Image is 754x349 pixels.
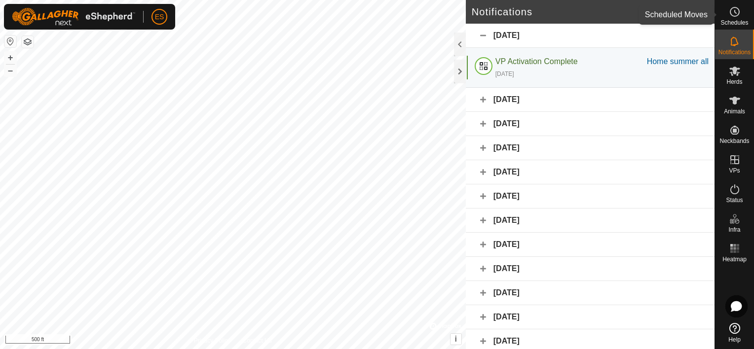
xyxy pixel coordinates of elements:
[729,168,740,174] span: VPs
[243,336,272,345] a: Contact Us
[466,136,715,160] div: [DATE]
[4,35,16,47] button: Reset Map
[718,49,751,55] span: Notifications
[466,233,715,257] div: [DATE]
[455,335,457,343] span: i
[466,257,715,281] div: [DATE]
[466,24,715,48] div: [DATE]
[466,281,715,305] div: [DATE]
[466,184,715,209] div: [DATE]
[466,305,715,329] div: [DATE]
[495,70,514,78] div: [DATE]
[726,197,743,203] span: Status
[726,79,742,85] span: Herds
[724,108,745,114] span: Animals
[22,36,34,48] button: Map Layers
[12,8,135,26] img: Gallagher Logo
[466,160,715,184] div: [DATE]
[155,12,164,22] span: ES
[451,334,461,345] button: i
[466,88,715,112] div: [DATE]
[194,336,231,345] a: Privacy Policy
[472,6,693,18] h2: Notifications
[495,57,578,66] span: VP Activation Complete
[466,209,715,233] div: [DATE]
[4,65,16,76] button: –
[722,256,747,262] span: Heatmap
[647,56,709,68] div: Home summer all
[719,138,749,144] span: Neckbands
[728,337,741,343] span: Help
[466,112,715,136] div: [DATE]
[715,319,754,347] a: Help
[728,227,740,233] span: Infra
[720,20,748,26] span: Schedules
[4,52,16,64] button: +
